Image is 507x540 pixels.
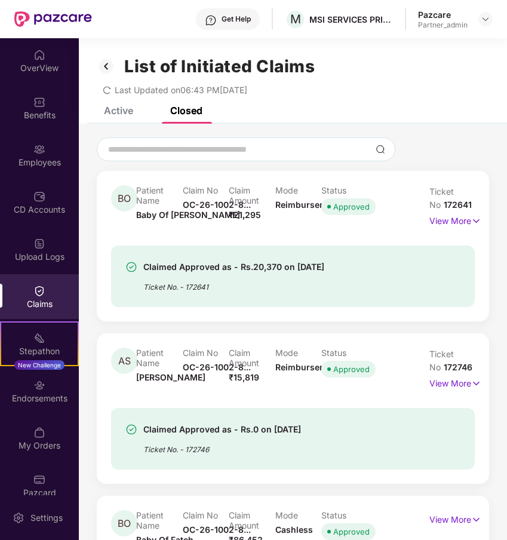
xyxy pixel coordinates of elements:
[229,210,261,220] span: ₹21,295
[471,214,481,228] img: svg+xml;base64,PHN2ZyB4bWxucz0iaHR0cDovL3d3dy53My5vcmcvMjAwMC9zdmciIHdpZHRoPSIxNyIgaGVpZ2h0PSIxNy...
[429,186,454,210] span: Ticket No
[33,191,45,202] img: svg+xml;base64,PHN2ZyBpZD0iQ0RfQWNjb3VudHMiIGRhdGEtbmFtZT0iQ0QgQWNjb3VudHMiIHhtbG5zPSJodHRwOi8vd3...
[471,377,481,390] img: svg+xml;base64,PHN2ZyB4bWxucz0iaHR0cDovL3d3dy53My5vcmcvMjAwMC9zdmciIHdpZHRoPSIxNyIgaGVpZ2h0PSIxNy...
[481,14,490,24] img: svg+xml;base64,PHN2ZyBpZD0iRHJvcGRvd24tMzJ4MzIiIHhtbG5zPSJodHRwOi8vd3d3LnczLm9yZy8yMDAwL3N2ZyIgd2...
[309,14,393,25] div: MSI SERVICES PRIVATE LIMITED
[97,56,116,76] img: svg+xml;base64,PHN2ZyB3aWR0aD0iMzIiIGhlaWdodD0iMzIiIHZpZXdCb3g9IjAgMCAzMiAzMiIgZmlsbD0ibm9uZSIgeG...
[33,474,45,486] img: svg+xml;base64,PHN2ZyBpZD0iUGF6Y2FyZCIgeG1sbnM9Imh0dHA6Ly93d3cudzMub3JnLzIwMDAvc3ZnIiB3aWR0aD0iMj...
[27,512,66,524] div: Settings
[1,345,78,357] div: Stepathon
[321,510,368,520] p: Status
[103,85,111,95] span: redo
[321,185,368,195] p: Status
[14,360,64,370] div: New Challenge
[125,261,137,273] img: svg+xml;base64,PHN2ZyBpZD0iU3VjY2Vzcy0zMngzMiIgeG1sbnM9Imh0dHA6Ly93d3cudzMub3JnLzIwMDAvc3ZnIiB3aW...
[205,14,217,26] img: svg+xml;base64,PHN2ZyBpZD0iSGVscC0zMngzMiIgeG1sbnM9Imh0dHA6Ly93d3cudzMub3JnLzIwMDAvc3ZnIiB3aWR0aD...
[33,379,45,391] img: svg+xml;base64,PHN2ZyBpZD0iRW5kb3JzZW1lbnRzIiB4bWxucz0iaHR0cDovL3d3dy53My5vcmcvMjAwMC9zdmciIHdpZH...
[229,348,275,368] p: Claim Amount
[275,200,340,210] span: Reimbursement
[429,510,475,526] p: View More
[183,524,251,535] span: OC-26-1002-8...
[222,14,251,24] div: Get Help
[183,185,229,195] p: Claim No
[33,49,45,61] img: svg+xml;base64,PHN2ZyBpZD0iSG9tZSIgeG1sbnM9Imh0dHA6Ly93d3cudzMub3JnLzIwMDAvc3ZnIiB3aWR0aD0iMjAiIG...
[143,437,301,455] div: Ticket No. - 172746
[321,348,368,358] p: Status
[229,185,275,205] p: Claim Amount
[429,211,475,228] p: View More
[229,510,275,530] p: Claim Amount
[136,210,247,220] span: Baby Of [PERSON_NAME]...
[143,260,324,274] div: Claimed Approved as - Rs.20,370 on [DATE]
[275,510,322,520] p: Mode
[183,510,229,520] p: Claim No
[118,194,131,204] span: BO
[170,105,202,116] div: Closed
[118,356,131,366] span: AS
[471,513,481,526] img: svg+xml;base64,PHN2ZyB4bWxucz0iaHR0cDovL3d3dy53My5vcmcvMjAwMC9zdmciIHdpZHRoPSIxNyIgaGVpZ2h0PSIxNy...
[33,332,45,344] img: svg+xml;base64,PHN2ZyB4bWxucz0iaHR0cDovL3d3dy53My5vcmcvMjAwMC9zdmciIHdpZHRoPSIyMSIgaGVpZ2h0PSIyMC...
[376,145,385,154] img: svg+xml;base64,PHN2ZyBpZD0iU2VhcmNoLTMyeDMyIiB4bWxucz0iaHR0cDovL3d3dy53My5vcmcvMjAwMC9zdmciIHdpZH...
[333,363,370,375] div: Approved
[275,348,322,358] p: Mode
[183,362,251,372] span: OC-26-1002-8...
[444,362,472,372] span: 172746
[444,200,472,210] span: 172641
[33,238,45,250] img: svg+xml;base64,PHN2ZyBpZD0iVXBsb2FkX0xvZ3MiIGRhdGEtbmFtZT0iVXBsb2FkIExvZ3MiIHhtbG5zPSJodHRwOi8vd3...
[333,201,370,213] div: Approved
[429,374,475,390] p: View More
[118,518,131,529] span: BO
[13,512,24,524] img: svg+xml;base64,PHN2ZyBpZD0iU2V0dGluZy0yMHgyMCIgeG1sbnM9Imh0dHA6Ly93d3cudzMub3JnLzIwMDAvc3ZnIiB3aW...
[136,185,183,205] p: Patient Name
[143,422,301,437] div: Claimed Approved as - Rs.0 on [DATE]
[143,274,324,293] div: Ticket No. - 172641
[104,105,133,116] div: Active
[418,9,468,20] div: Pazcare
[429,349,454,372] span: Ticket No
[14,11,92,27] img: New Pazcare Logo
[333,526,370,538] div: Approved
[115,85,247,95] span: Last Updated on 06:43 PM[DATE]
[275,185,322,195] p: Mode
[124,56,315,76] h1: List of Initiated Claims
[33,96,45,108] img: svg+xml;base64,PHN2ZyBpZD0iQmVuZWZpdHMiIHhtbG5zPSJodHRwOi8vd3d3LnczLm9yZy8yMDAwL3N2ZyIgd2lkdGg9Ij...
[290,12,301,26] span: M
[183,348,229,358] p: Claim No
[229,372,259,382] span: ₹15,819
[275,362,340,372] span: Reimbursement
[418,20,468,30] div: Partner_admin
[136,348,183,368] p: Patient Name
[183,200,251,210] span: OC-26-1002-8...
[136,372,205,382] span: [PERSON_NAME]
[125,424,137,435] img: svg+xml;base64,PHN2ZyBpZD0iU3VjY2Vzcy0zMngzMiIgeG1sbnM9Imh0dHA6Ly93d3cudzMub3JnLzIwMDAvc3ZnIiB3aW...
[33,285,45,297] img: svg+xml;base64,PHN2ZyBpZD0iQ2xhaW0iIHhtbG5zPSJodHRwOi8vd3d3LnczLm9yZy8yMDAwL3N2ZyIgd2lkdGg9IjIwIi...
[275,524,313,535] span: Cashless
[136,510,183,530] p: Patient Name
[33,427,45,438] img: svg+xml;base64,PHN2ZyBpZD0iTXlfT3JkZXJzIiBkYXRhLW5hbWU9Ik15IE9yZGVycyIgeG1sbnM9Imh0dHA6Ly93d3cudz...
[33,143,45,155] img: svg+xml;base64,PHN2ZyBpZD0iRW1wbG95ZWVzIiB4bWxucz0iaHR0cDovL3d3dy53My5vcmcvMjAwMC9zdmciIHdpZHRoPS...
